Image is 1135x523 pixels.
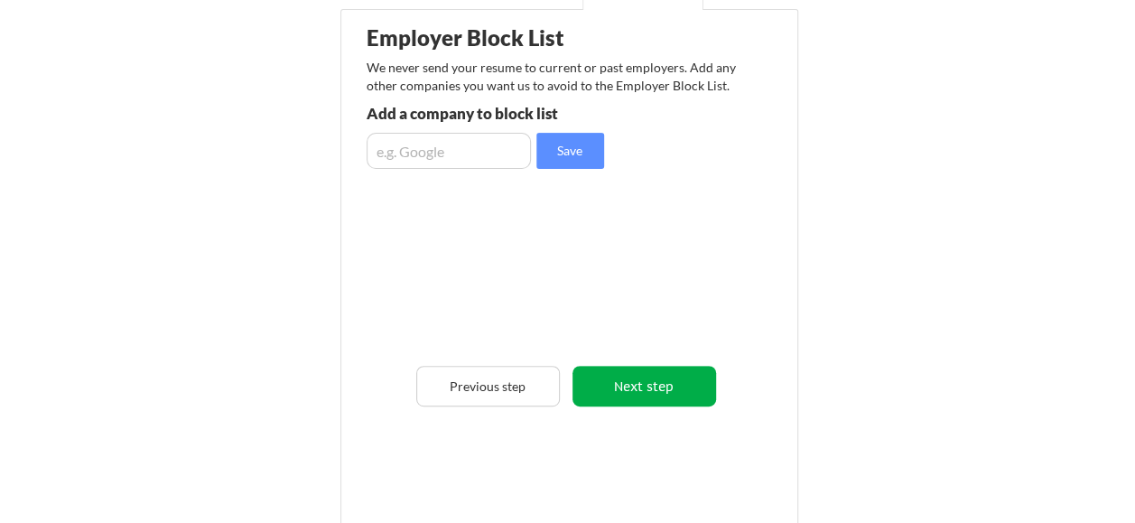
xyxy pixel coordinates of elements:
input: e.g. Google [367,133,531,169]
button: Next step [572,366,716,406]
div: Employer Block List [367,27,651,49]
div: We never send your resume to current or past employers. Add any other companies you want us to av... [367,59,748,94]
button: Previous step [416,366,560,406]
div: Add a company to block list [367,106,632,121]
button: Save [536,133,604,169]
